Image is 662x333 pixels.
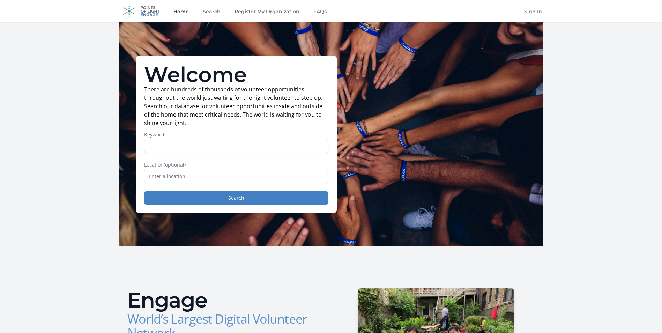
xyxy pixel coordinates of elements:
[144,191,328,205] button: Search
[144,131,328,138] label: Keywords
[144,170,328,183] input: Enter a location
[144,85,328,127] p: There are hundreds of thousands of volunteer opportunities throughout the world just waiting for ...
[144,161,328,168] label: Location
[164,161,186,168] span: (optional)
[144,64,328,85] h1: Welcome
[127,290,326,311] h2: Engage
